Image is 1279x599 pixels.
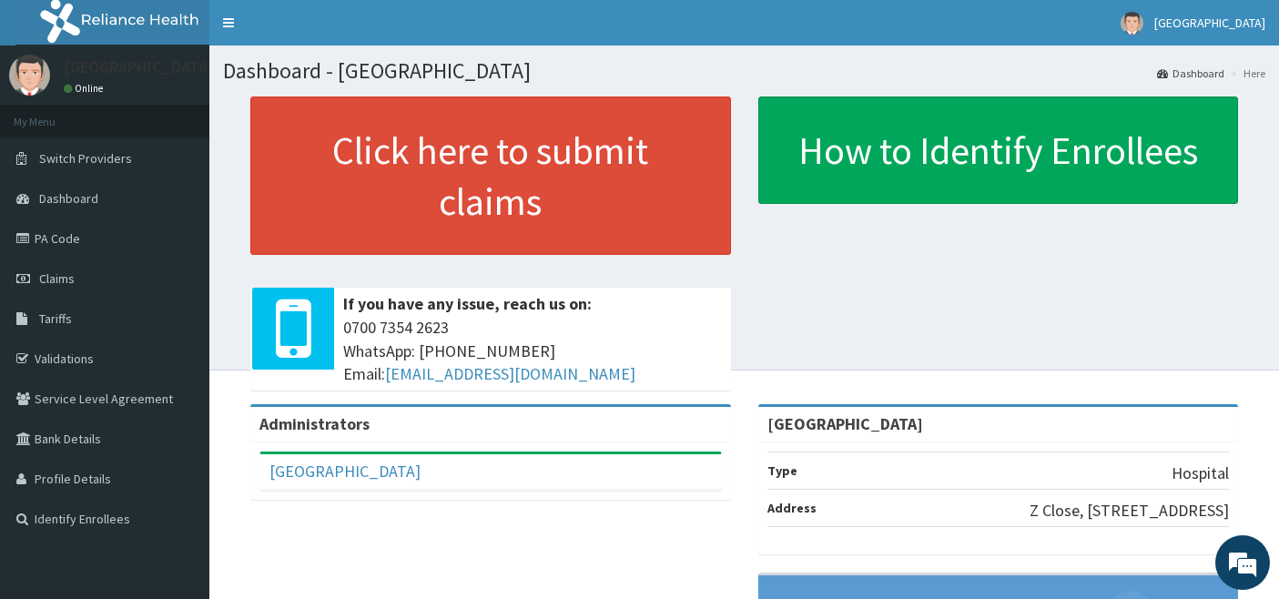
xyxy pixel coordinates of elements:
span: [GEOGRAPHIC_DATA] [1154,15,1265,31]
li: Here [1226,66,1265,81]
a: Click here to submit claims [250,96,731,255]
img: User Image [1121,12,1143,35]
span: 0700 7354 2623 WhatsApp: [PHONE_NUMBER] Email: [343,316,722,386]
b: If you have any issue, reach us on: [343,293,592,314]
span: Claims [39,270,75,287]
span: Tariffs [39,310,72,327]
span: Dashboard [39,190,98,207]
strong: [GEOGRAPHIC_DATA] [767,413,923,434]
a: [EMAIL_ADDRESS][DOMAIN_NAME] [385,363,635,384]
a: How to Identify Enrollees [758,96,1239,204]
p: Z Close, [STREET_ADDRESS] [1030,499,1229,523]
b: Administrators [259,413,370,434]
a: Dashboard [1157,66,1224,81]
h1: Dashboard - [GEOGRAPHIC_DATA] [223,59,1265,83]
p: [GEOGRAPHIC_DATA] [64,59,214,76]
span: Switch Providers [39,150,132,167]
a: [GEOGRAPHIC_DATA] [269,461,421,482]
a: Online [64,82,107,95]
b: Address [767,500,817,516]
img: User Image [9,55,50,96]
b: Type [767,462,797,479]
p: Hospital [1172,462,1229,485]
